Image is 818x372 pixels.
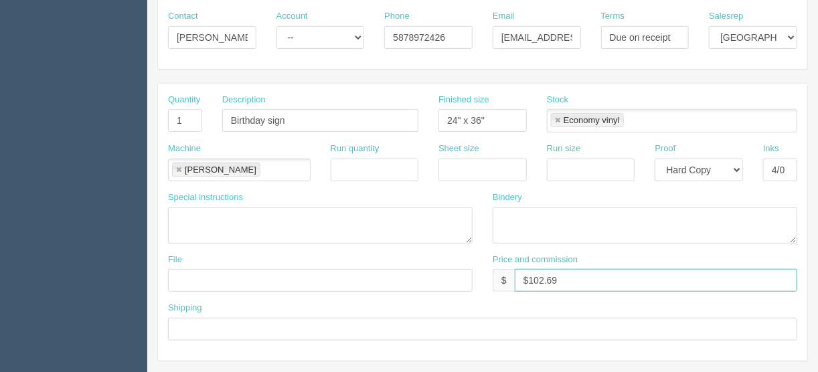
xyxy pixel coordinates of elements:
[601,10,625,23] label: Terms
[547,143,581,155] label: Run size
[168,94,200,106] label: Quantity
[222,94,266,106] label: Description
[384,10,410,23] label: Phone
[276,10,308,23] label: Account
[168,143,201,155] label: Machine
[493,269,515,292] div: $
[493,10,515,23] label: Email
[493,254,578,266] label: Price and commission
[438,94,489,106] label: Finished size
[168,254,182,266] label: File
[655,143,675,155] label: Proof
[438,143,479,155] label: Sheet size
[763,143,779,155] label: Inks
[493,191,522,204] label: Bindery
[564,116,620,124] div: Economy vinyl
[547,94,569,106] label: Stock
[168,10,198,23] label: Contact
[709,10,743,23] label: Salesrep
[331,143,380,155] label: Run quantity
[185,165,256,174] div: [PERSON_NAME]
[168,302,202,314] label: Shipping
[168,191,243,204] label: Special instructions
